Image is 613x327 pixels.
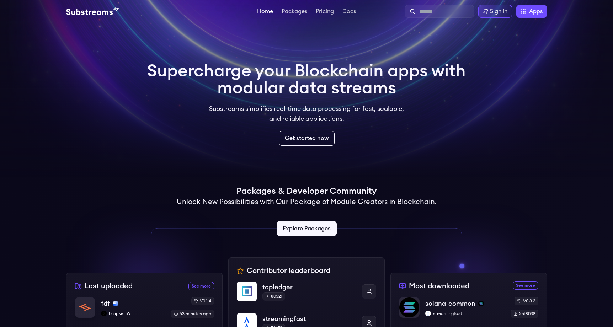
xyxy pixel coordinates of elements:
img: topledger [237,282,257,301]
a: Packages [280,9,309,16]
a: solana-commonsolana-commonsolanastreamingfaststreamingfastv0.3.32618038 [399,297,538,324]
div: 80321 [262,292,285,301]
a: Home [256,9,274,16]
img: fdf [75,297,95,317]
a: fdffdfbaseEclipseHWEclipseHWv0.1.453 minutes ago [75,297,214,324]
a: See more most downloaded packages [513,281,538,290]
a: Pricing [314,9,335,16]
a: Docs [341,9,357,16]
div: v0.1.4 [191,297,214,305]
p: solana-common [425,299,475,309]
div: 53 minutes ago [171,310,214,318]
a: Explore Packages [277,221,337,236]
a: Sign in [478,5,512,18]
p: fdf [101,299,110,309]
a: Get started now [279,131,335,146]
img: base [113,301,118,306]
span: Apps [529,7,543,16]
div: v0.3.3 [515,297,538,305]
p: Substreams simplifies real-time data processing for fast, scalable, and reliable applications. [204,104,409,124]
p: streamingfast [262,314,356,324]
h1: Supercharge your Blockchain apps with modular data streams [147,63,466,97]
img: solana-common [399,297,419,317]
img: streamingfast [425,311,431,316]
h2: Unlock New Possibilities with Our Package of Module Creators in Blockchain. [177,197,437,207]
a: See more recently uploaded packages [188,282,214,290]
p: EclipseHW [101,311,165,316]
div: Sign in [490,7,507,16]
img: Substream's logo [66,7,119,16]
img: solana [478,301,484,306]
p: topledger [262,282,356,292]
h1: Packages & Developer Community [236,186,377,197]
img: EclipseHW [101,311,107,316]
p: streamingfast [425,311,505,316]
div: 2618038 [511,310,538,318]
a: topledgertopledger80321 [237,282,376,307]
